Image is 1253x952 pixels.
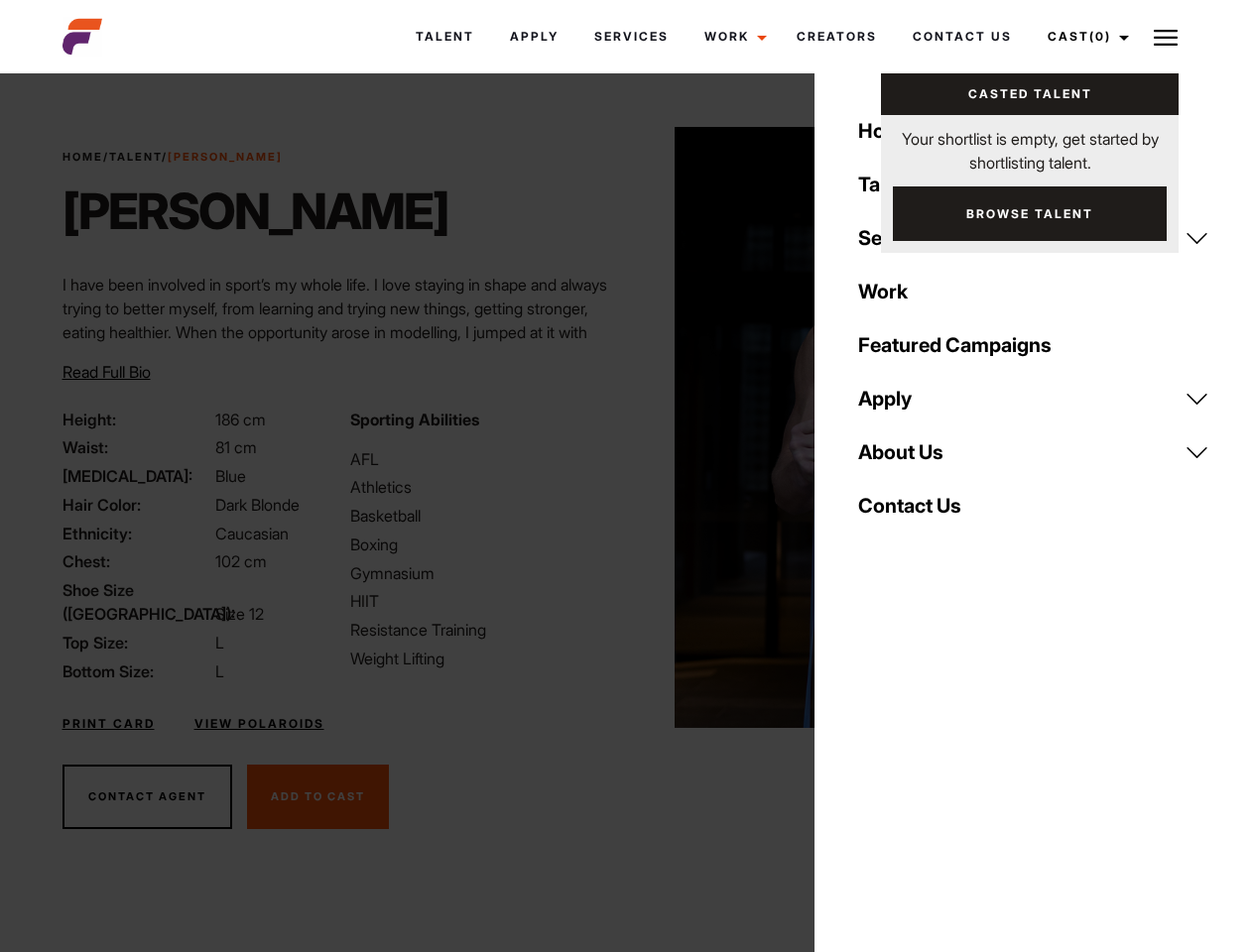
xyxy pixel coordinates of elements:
[63,631,211,654] span: Top Size:
[350,589,614,613] li: HIIT
[194,715,324,733] a: View Polaroids
[846,318,1221,372] a: Featured Campaigns
[63,17,102,57] img: cropped-aefm-brand-fav-22-square.png
[350,533,614,556] li: Boxing
[271,789,365,803] span: Add To Cast
[687,10,779,63] a: Work
[215,633,224,653] span: L
[846,265,1221,318] a: Work
[63,522,211,545] span: Ethnicity:
[846,372,1221,425] a: Apply
[63,273,615,463] p: I have been involved in sport’s my whole life. I love staying in shape and always trying to bette...
[846,158,1221,211] a: Talent
[63,493,211,517] span: Hair Color:
[63,181,448,241] h1: [PERSON_NAME]
[846,211,1221,265] a: Services
[215,495,300,515] span: Dark Blonde
[63,715,155,733] a: Print Card
[63,362,151,382] span: Read Full Bio
[350,410,479,429] strong: Sporting Abilities
[350,504,614,528] li: Basketball
[63,435,211,459] span: Waist:
[63,360,151,384] button: Read Full Bio
[63,578,211,626] span: Shoe Size ([GEOGRAPHIC_DATA]):
[109,150,162,164] a: Talent
[215,524,289,543] span: Caucasian
[215,466,246,486] span: Blue
[779,10,895,63] a: Creators
[215,551,267,571] span: 102 cm
[350,561,614,585] li: Gymnasium
[350,475,614,499] li: Athletics
[215,410,266,429] span: 186 cm
[846,425,1221,479] a: About Us
[846,479,1221,533] a: Contact Us
[215,437,257,457] span: 81 cm
[63,464,211,488] span: [MEDICAL_DATA]:
[350,647,614,670] li: Weight Lifting
[398,10,492,63] a: Talent
[1154,26,1178,50] img: Burger icon
[63,549,211,573] span: Chest:
[63,150,103,164] a: Home
[215,604,264,624] span: Size 12
[63,149,283,166] span: / /
[350,447,614,471] li: AFL
[168,150,283,164] strong: [PERSON_NAME]
[1030,10,1141,63] a: Cast(0)
[881,73,1179,115] a: Casted Talent
[893,186,1167,241] a: Browse Talent
[63,765,232,830] button: Contact Agent
[63,408,211,431] span: Height:
[63,659,211,683] span: Bottom Size:
[215,661,224,681] span: L
[895,10,1030,63] a: Contact Us
[881,115,1179,175] p: Your shortlist is empty, get started by shortlisting talent.
[247,765,389,830] button: Add To Cast
[492,10,576,63] a: Apply
[576,10,687,63] a: Services
[1089,29,1111,44] span: (0)
[350,618,614,642] li: Resistance Training
[846,104,1221,158] a: Home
